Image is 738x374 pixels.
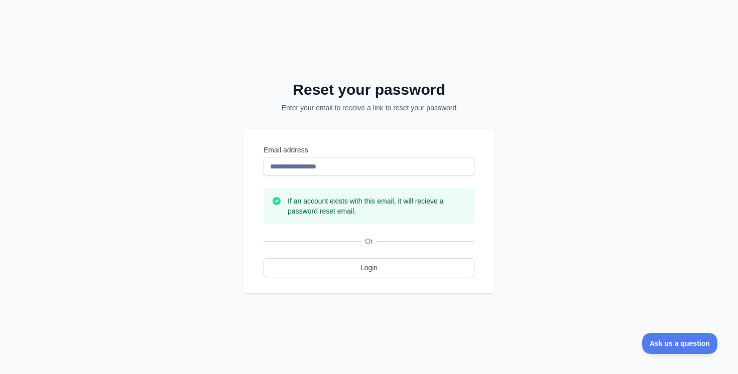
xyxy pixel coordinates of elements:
[361,236,377,246] span: Or
[288,196,466,216] h3: If an account exists with this email, it will recieve a password reset email.
[264,145,474,155] label: Email address
[257,103,481,113] p: Enter your email to receive a link to reset your password
[264,258,474,277] a: Login
[642,333,718,354] iframe: Toggle Customer Support
[257,81,481,99] h2: Reset your password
